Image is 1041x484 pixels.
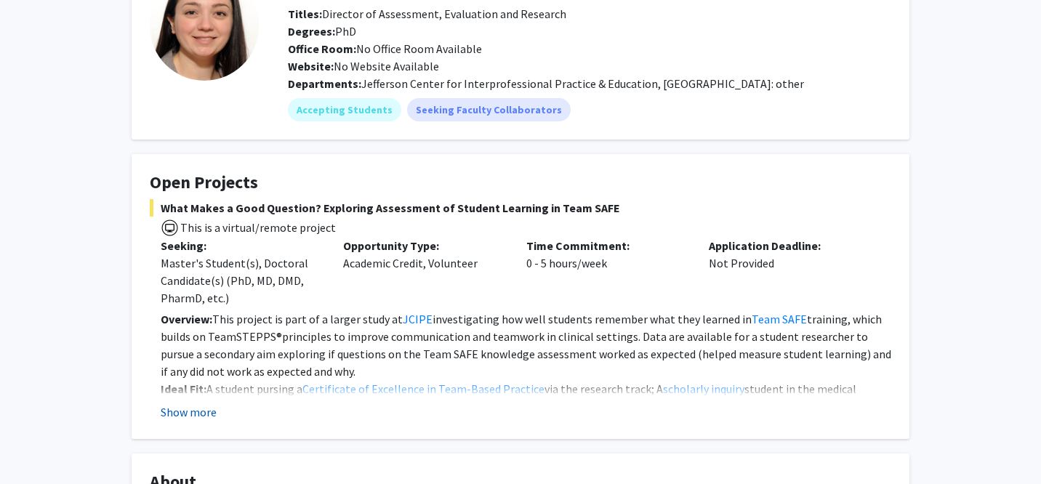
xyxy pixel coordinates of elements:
[288,41,356,56] b: Office Room:
[698,237,880,307] div: Not Provided
[288,98,401,121] mat-chip: Accepting Students
[663,382,744,396] a: scholarly inquiry
[161,403,217,421] button: Show more
[161,254,321,307] div: Master's Student(s), Doctoral Candidate(s) (PhD, MD, DMD, PharmD, etc.)
[288,7,566,21] span: Director of Assessment, Evaluation and Research
[161,312,212,326] strong: Overview:
[288,76,361,91] b: Departments:
[407,98,571,121] mat-chip: Seeking Faculty Collaborators
[288,24,356,39] span: PhD
[515,237,698,307] div: 0 - 5 hours/week
[288,24,335,39] b: Degrees:
[302,382,544,396] a: Certificate of Excellence in Team-Based Practice
[343,237,504,254] p: Opportunity Type:
[150,172,891,193] h4: Open Projects
[403,312,433,326] a: JCIPE
[361,76,804,91] span: Jefferson Center for Interprofessional Practice & Education, [GEOGRAPHIC_DATA]: other
[709,237,869,254] p: Application Deadline:
[161,310,891,380] p: This project is part of a larger study at investigating how well students remember what they lear...
[332,237,515,307] div: Academic Credit, Volunteer
[276,329,282,344] span: ®
[11,419,62,473] iframe: Chat
[288,59,439,73] span: No Website Available
[179,220,336,235] span: This is a virtual/remote project
[288,7,322,21] b: Titles:
[288,59,334,73] b: Website:
[526,237,687,254] p: Time Commitment:
[288,41,482,56] span: No Office Room Available
[150,199,891,217] span: What Makes a Good Question? Exploring Assessment of Student Learning in Team SAFE
[161,382,206,396] strong: Ideal Fit:
[161,380,891,415] p: A student pursing a via the research track; A student in the medical education track; No prior re...
[752,312,807,326] a: Team SAFE
[161,237,321,254] p: Seeking:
